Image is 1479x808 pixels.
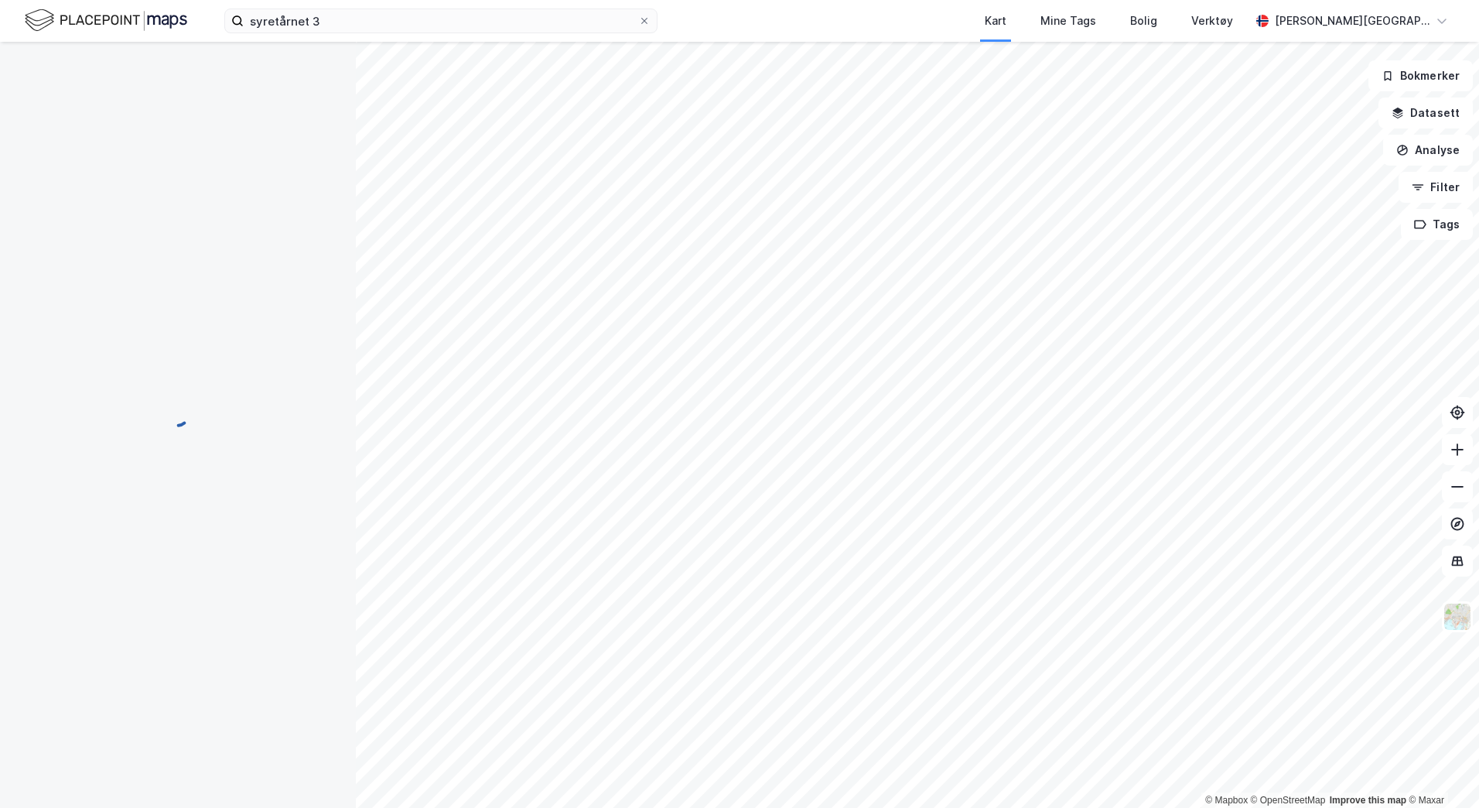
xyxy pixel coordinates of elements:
[1130,12,1157,30] div: Bolig
[1251,795,1326,806] a: OpenStreetMap
[1368,60,1473,91] button: Bokmerker
[1401,209,1473,240] button: Tags
[1040,12,1096,30] div: Mine Tags
[1402,734,1479,808] div: Kontrollprogram for chat
[166,403,190,428] img: spinner.a6d8c91a73a9ac5275cf975e30b51cfb.svg
[1330,795,1406,806] a: Improve this map
[244,9,638,33] input: Søk på adresse, matrikkel, gårdeiere, leietakere eller personer
[1205,795,1248,806] a: Mapbox
[1443,602,1472,632] img: Z
[25,7,187,34] img: logo.f888ab2527a4732fd821a326f86c7f29.svg
[1275,12,1429,30] div: [PERSON_NAME][GEOGRAPHIC_DATA]
[1378,98,1473,128] button: Datasett
[1191,12,1233,30] div: Verktøy
[1383,135,1473,166] button: Analyse
[1402,734,1479,808] iframe: Chat Widget
[985,12,1006,30] div: Kart
[1399,172,1473,203] button: Filter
